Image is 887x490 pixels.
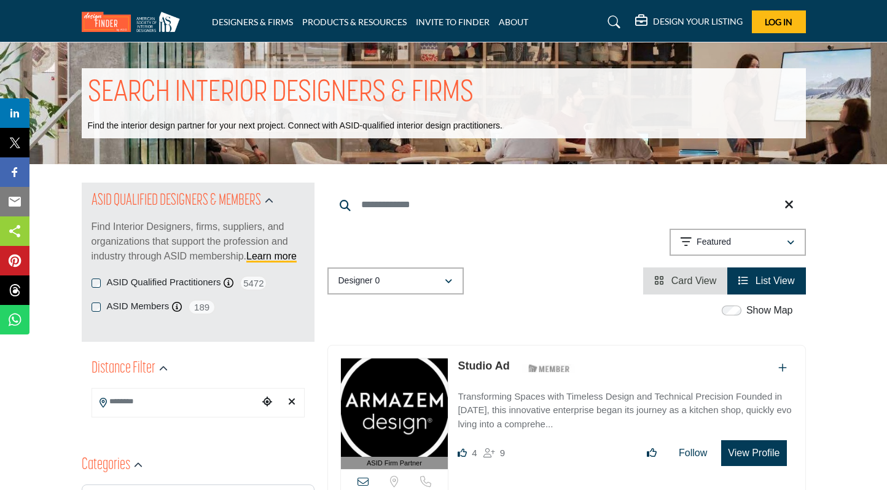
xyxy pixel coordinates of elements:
a: View List [738,275,794,286]
h2: Categories [82,454,130,476]
img: Studio Ad [341,358,448,457]
input: Search Keyword [327,190,806,219]
button: Featured [670,229,806,256]
h2: ASID QUALIFIED DESIGNERS & MEMBERS [92,190,261,212]
label: ASID Members [107,299,170,314]
span: 4 [472,448,477,458]
a: Search [596,12,628,32]
span: ASID Firm Partner [367,458,422,468]
input: ASID Qualified Practitioners checkbox [92,279,101,288]
h5: DESIGN YOUR LISTING [653,16,743,27]
span: 9 [500,448,505,458]
button: Follow [671,441,715,465]
div: Choose your current location [258,389,276,416]
span: Log In [765,17,792,27]
li: Card View [643,267,727,294]
a: Transforming Spaces with Timeless Design and Technical Precision Founded in [DATE], this innovati... [458,382,792,432]
a: Add To List [778,363,787,373]
i: Likes [458,448,467,457]
a: ABOUT [499,17,528,27]
a: PRODUCTS & RESOURCES [302,17,407,27]
p: Find the interior design partner for your next project. Connect with ASID-qualified interior desi... [88,120,502,132]
a: INVITE TO FINDER [416,17,490,27]
div: Followers [483,446,505,460]
img: ASID Members Badge Icon [522,361,577,376]
a: ASID Firm Partner [341,358,448,470]
button: Designer 0 [327,267,464,294]
h2: Distance Filter [92,358,155,380]
p: Studio Ad [458,358,509,374]
a: View Card [654,275,716,286]
button: View Profile [721,440,786,466]
a: DESIGNERS & FIRMS [212,17,293,27]
div: DESIGN YOUR LISTING [635,15,743,30]
p: Featured [697,236,731,248]
label: Show Map [746,303,793,318]
input: ASID Members checkbox [92,302,101,312]
span: Card View [671,275,717,286]
li: List View [727,267,805,294]
span: 5472 [240,275,267,291]
button: Like listing [639,441,665,465]
a: Learn more [246,251,297,261]
p: Designer 0 [338,275,380,287]
p: Find Interior Designers, firms, suppliers, and organizations that support the profession and indu... [92,219,305,264]
label: ASID Qualified Practitioners [107,275,221,290]
a: Studio Ad [458,360,509,372]
button: Log In [752,10,806,33]
span: 189 [188,299,216,315]
img: Site Logo [82,12,186,32]
span: List View [756,275,795,286]
input: Search Location [92,390,258,414]
h1: SEARCH INTERIOR DESIGNERS & FIRMS [88,74,474,113]
div: Clear search location [283,389,301,416]
p: Transforming Spaces with Timeless Design and Technical Precision Founded in [DATE], this innovati... [458,390,792,432]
